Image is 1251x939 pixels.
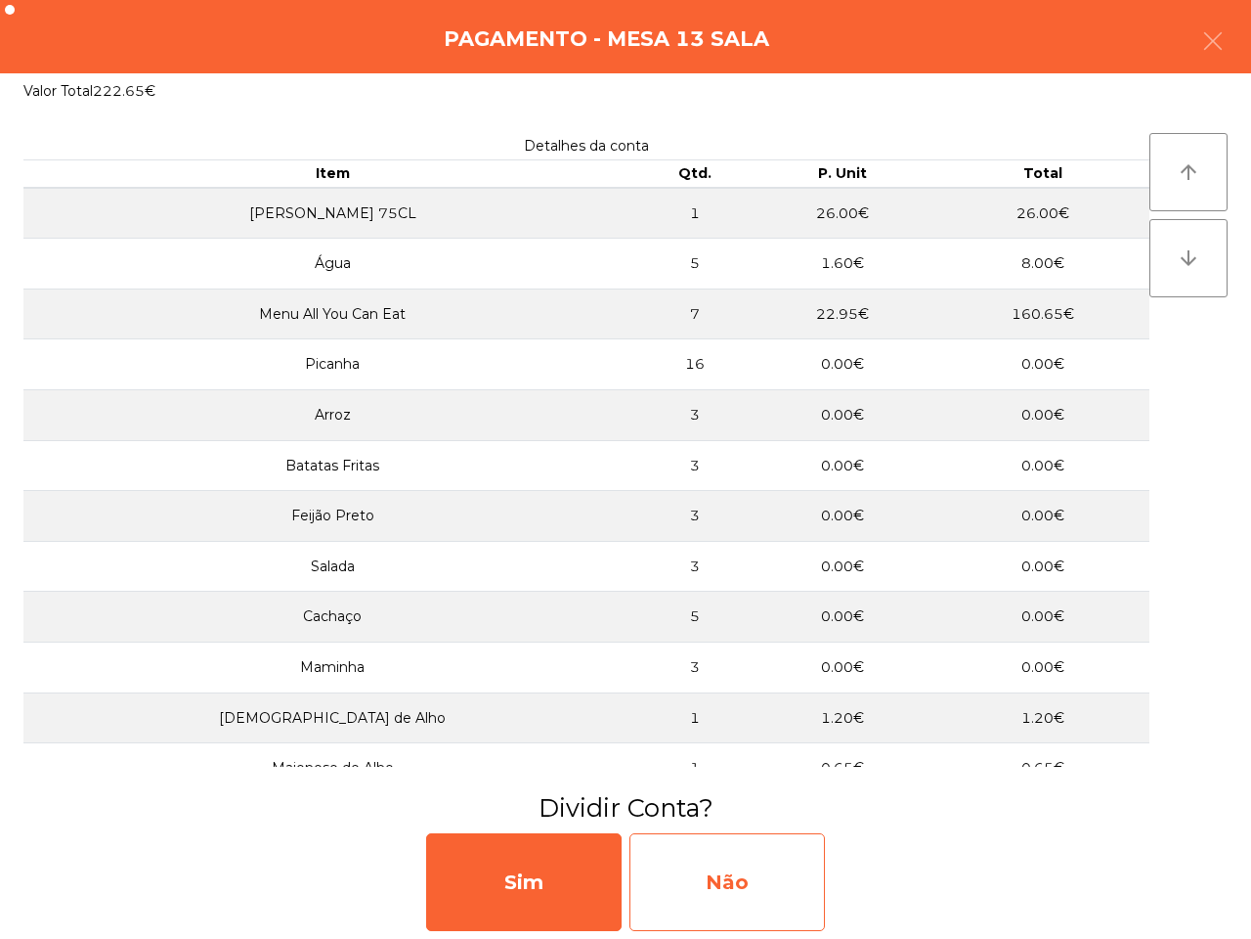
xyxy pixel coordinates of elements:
td: Água [23,239,642,290]
td: 0.65€ [936,743,1149,794]
td: [DEMOGRAPHIC_DATA] de Alho [23,693,642,743]
td: 3 [642,491,749,542]
button: arrow_downward [1149,219,1228,297]
td: 26.00€ [749,188,937,239]
td: 0.65€ [749,743,937,794]
span: Valor Total [23,82,93,100]
td: [PERSON_NAME] 75CL [23,188,642,239]
div: Não [629,833,825,931]
td: 3 [642,642,749,693]
td: Picanha [23,339,642,390]
td: 5 [642,239,749,290]
td: 0.00€ [936,541,1149,592]
td: 22.95€ [749,289,937,339]
td: Maminha [23,642,642,693]
td: 0.00€ [749,592,937,643]
th: P. Unit [749,160,937,188]
td: 3 [642,541,749,592]
td: Maionese de Alho [23,743,642,794]
td: 0.00€ [749,541,937,592]
td: 0.00€ [936,390,1149,441]
th: Qtd. [642,160,749,188]
td: 5 [642,592,749,643]
td: 1.60€ [749,239,937,290]
h4: Pagamento - Mesa 13 Sala [444,24,769,54]
td: Arroz [23,390,642,441]
td: 7 [642,289,749,339]
td: 1 [642,693,749,743]
td: Salada [23,541,642,592]
span: Detalhes da conta [524,137,649,155]
td: 0.00€ [749,491,937,542]
td: 1 [642,743,749,794]
td: 16 [642,339,749,390]
td: 0.00€ [749,390,937,441]
th: Total [936,160,1149,188]
td: 0.00€ [936,592,1149,643]
td: 8.00€ [936,239,1149,290]
td: 3 [642,440,749,491]
td: 0.00€ [936,440,1149,491]
h3: Dividir Conta? [15,790,1236,826]
td: Menu All You Can Eat [23,289,642,339]
td: 1.20€ [749,693,937,743]
td: Cachaço [23,592,642,643]
i: arrow_downward [1177,246,1200,270]
td: 0.00€ [749,339,937,390]
td: 1 [642,188,749,239]
td: 0.00€ [936,339,1149,390]
button: arrow_upward [1149,133,1228,211]
td: Batatas Fritas [23,440,642,491]
td: 0.00€ [749,440,937,491]
td: 0.00€ [936,642,1149,693]
td: 0.00€ [749,642,937,693]
td: 3 [642,390,749,441]
div: Sim [426,833,622,931]
span: 222.65€ [93,82,155,100]
th: Item [23,160,642,188]
td: 26.00€ [936,188,1149,239]
td: 160.65€ [936,289,1149,339]
i: arrow_upward [1177,160,1200,184]
td: 1.20€ [936,693,1149,743]
td: 0.00€ [936,491,1149,542]
td: Feijão Preto [23,491,642,542]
